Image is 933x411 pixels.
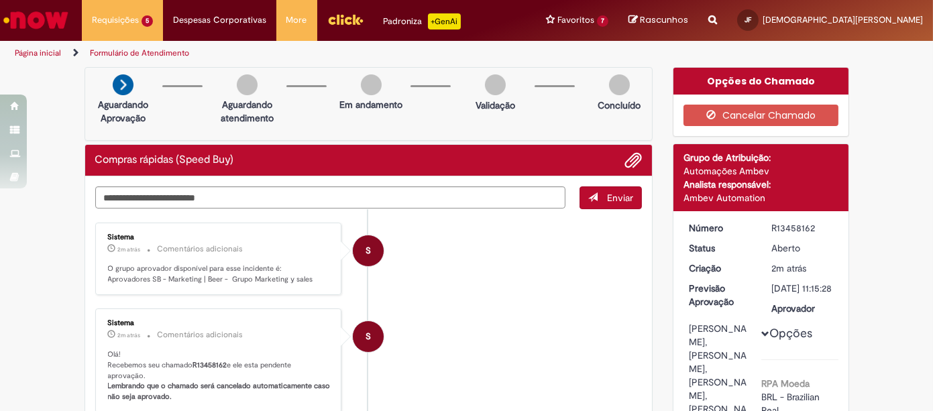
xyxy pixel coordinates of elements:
dt: Aprovador [761,302,844,315]
p: Em andamento [339,98,402,111]
div: Automações Ambev [683,164,838,178]
span: More [286,13,307,27]
span: Requisições [92,13,139,27]
img: ServiceNow [1,7,70,34]
span: 2m atrás [118,245,141,253]
a: Formulário de Atendimento [90,48,189,58]
time: 28/08/2025 14:15:28 [771,262,806,274]
dt: Status [679,241,761,255]
div: System [353,235,384,266]
div: Ambev Automation [683,191,838,204]
dt: Previsão Aprovação [679,282,761,308]
span: S [366,235,371,267]
span: JF [745,15,751,24]
span: 2m atrás [118,331,141,339]
p: Aguardando atendimento [215,98,280,125]
small: Comentários adicionais [158,329,243,341]
time: 28/08/2025 14:15:41 [118,331,141,339]
div: 28/08/2025 14:15:28 [771,261,834,275]
span: Favoritos [557,13,594,27]
dt: Número [679,221,761,235]
ul: Trilhas de página [10,41,612,66]
img: img-circle-grey.png [609,74,630,95]
button: Adicionar anexos [624,152,642,169]
img: img-circle-grey.png [237,74,258,95]
div: R13458162 [771,221,834,235]
div: Grupo de Atribuição: [683,151,838,164]
b: R13458162 [193,360,227,370]
b: Lembrando que o chamado será cancelado automaticamente caso não seja aprovado. [108,381,333,402]
span: Enviar [607,192,633,204]
div: [DATE] 11:15:28 [771,282,834,295]
div: Analista responsável: [683,178,838,191]
p: +GenAi [428,13,461,30]
div: Aberto [771,241,834,255]
b: RPA Moeda [761,377,810,390]
button: Enviar [580,186,642,209]
p: Validação [476,99,515,112]
span: Rascunhos [640,13,688,26]
span: Despesas Corporativas [173,13,266,27]
div: Sistema [108,319,331,327]
p: Olá! Recebemos seu chamado e ele esta pendente aprovação. [108,349,331,402]
dt: Criação [679,261,761,275]
h2: Compras rápidas (Speed Buy) Histórico de tíquete [95,154,234,166]
span: 2m atrás [771,262,806,274]
img: img-circle-grey.png [361,74,382,95]
small: Comentários adicionais [158,243,243,255]
a: Página inicial [15,48,61,58]
a: Rascunhos [628,14,688,27]
div: Sistema [108,233,331,241]
span: [DEMOGRAPHIC_DATA][PERSON_NAME] [763,14,923,25]
span: 7 [597,15,608,27]
button: Cancelar Chamado [683,105,838,126]
div: System [353,321,384,352]
span: S [366,320,371,353]
textarea: Digite sua mensagem aqui... [95,186,566,209]
img: arrow-next.png [113,74,133,95]
div: Padroniza [384,13,461,30]
div: Opções do Chamado [673,68,848,95]
span: 5 [142,15,153,27]
time: 28/08/2025 14:15:42 [118,245,141,253]
p: Aguardando Aprovação [91,98,156,125]
p: Concluído [598,99,641,112]
p: O grupo aprovador disponível para esse incidente é: Aprovadores SB - Marketing | Beer - Grupo Mar... [108,263,331,284]
img: img-circle-grey.png [485,74,506,95]
img: click_logo_yellow_360x200.png [327,9,364,30]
